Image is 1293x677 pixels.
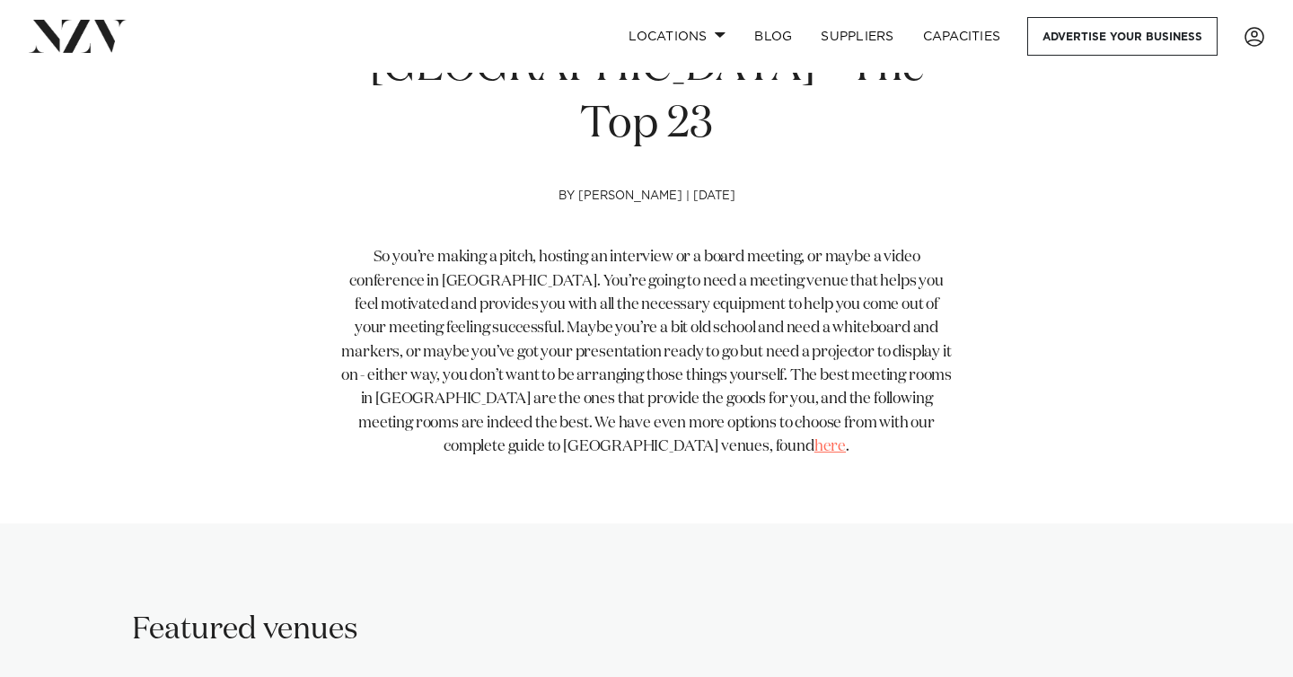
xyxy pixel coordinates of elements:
[29,20,127,52] img: nzv-logo.png
[341,250,952,454] span: So you’re making a pitch, hosting an interview or a board meeting, or maybe a video conference in...
[614,17,740,56] a: Locations
[909,17,1016,56] a: Capacities
[339,189,954,247] h4: by [PERSON_NAME] | [DATE]
[806,17,908,56] a: SUPPLIERS
[1027,17,1218,56] a: Advertise your business
[132,610,358,650] h2: Featured venues
[740,17,806,56] a: BLOG
[814,439,846,454] a: here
